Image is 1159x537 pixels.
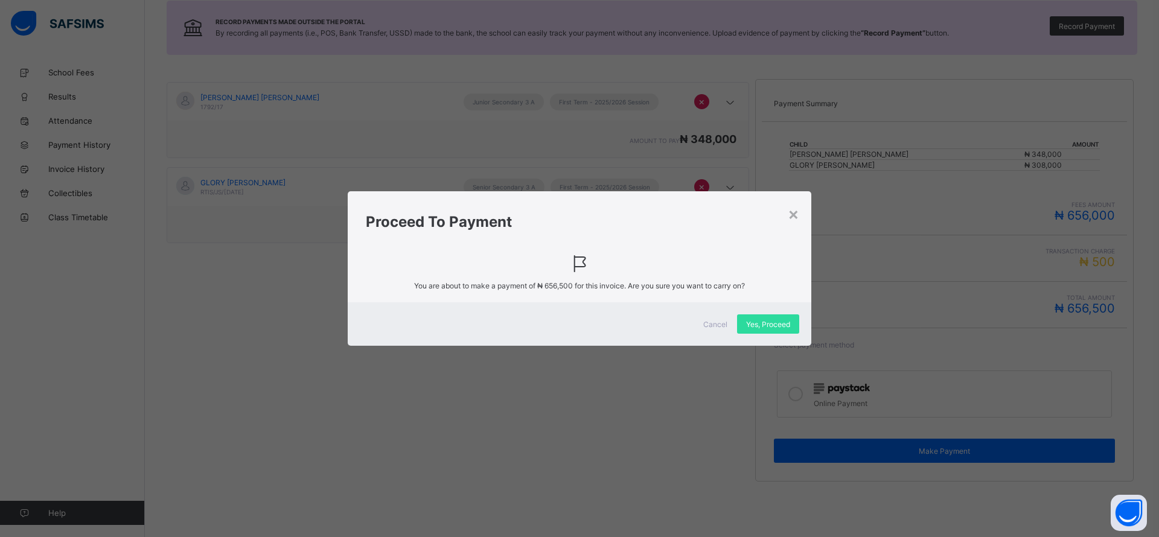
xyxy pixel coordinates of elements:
div: × [788,203,799,224]
h1: Proceed To Payment [366,213,793,230]
span: You are about to make a payment of for this invoice. Are you sure you want to carry on? [366,281,793,290]
span: Cancel [703,320,727,329]
button: Open asap [1111,495,1147,531]
span: ₦ 656,500 [537,281,573,290]
span: Yes, Proceed [746,320,790,329]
